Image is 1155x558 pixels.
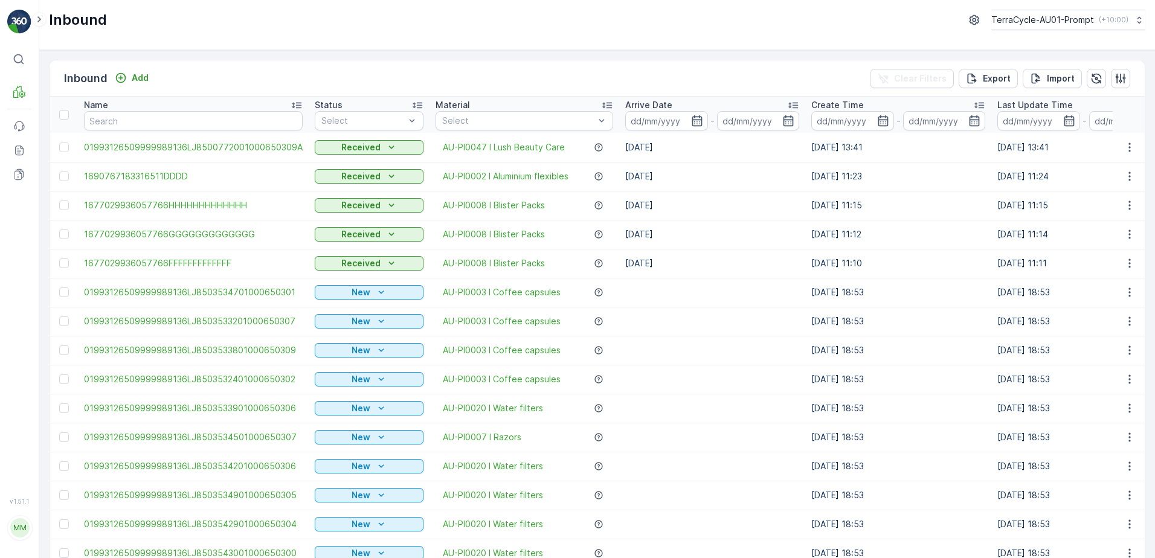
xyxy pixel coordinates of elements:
a: 01993126509999989136LJ8503533201000650307 [84,315,303,327]
input: dd/mm/yyyy [811,111,894,130]
a: 01993126509999989136LJ8503534201000650306 [84,460,303,472]
button: New [315,517,423,531]
span: AU-PI0008 I Blister Packs [443,228,545,240]
p: Received [341,257,381,269]
p: Status [315,99,343,111]
button: New [315,285,423,300]
button: TerraCycle-AU01-Prompt(+10:00) [991,10,1145,30]
td: [DATE] 18:53 [805,307,991,336]
button: Received [315,256,423,271]
a: AU-PI0002 I Aluminium flexibles [443,170,568,182]
a: 01993126509999989136LJ8503532401000650302 [84,373,303,385]
button: Received [315,227,423,242]
img: logo [7,10,31,34]
a: 01993126509999989136LJ8503533801000650309 [84,344,303,356]
td: [DATE] [619,220,805,249]
button: Export [959,69,1018,88]
p: Select [442,115,594,127]
td: [DATE] 18:53 [805,278,991,307]
button: MM [7,507,31,548]
button: Received [315,198,423,213]
span: 1677029936057766HHHHHHHHHHHHH [84,199,303,211]
div: Toggle Row Selected [59,374,69,384]
p: - [710,114,715,128]
button: New [315,488,423,502]
div: Toggle Row Selected [59,345,69,355]
td: [DATE] 18:53 [805,481,991,510]
a: 01993126509999989136LJ8500772001000650309A [84,141,303,153]
td: [DATE] 18:53 [805,365,991,394]
td: [DATE] 18:53 [805,452,991,481]
span: AU-PI0003 I Coffee capsules [443,315,561,327]
td: [DATE] [619,191,805,220]
p: Add [132,72,149,84]
p: Inbound [49,10,107,30]
td: [DATE] 18:53 [805,336,991,365]
div: Toggle Row Selected [59,229,69,239]
span: AU-PI0008 I Blister Packs [443,257,545,269]
p: New [352,402,370,414]
input: Search [84,111,303,130]
div: Toggle Row Selected [59,461,69,471]
button: Received [315,169,423,184]
a: AU-PI0020 I Water filters [443,518,543,530]
a: 01993126509999989136LJ8503534501000650307 [84,431,303,443]
a: 01993126509999989136LJ8503534701000650301 [84,286,303,298]
a: AU-PI0007 I Razors [443,431,521,443]
a: 01993126509999989136LJ8503534901000650305 [84,489,303,501]
a: AU-PI0003 I Coffee capsules [443,344,561,356]
a: 01993126509999989136LJ8503533901000650306 [84,402,303,414]
span: AU-PI0003 I Coffee capsules [443,373,561,385]
a: 1677029936057766FFFFFFFFFFFFF [84,257,303,269]
p: New [352,489,370,501]
a: AU-PI0008 I Blister Packs [443,199,545,211]
div: Toggle Row Selected [59,403,69,413]
div: Toggle Row Selected [59,172,69,181]
p: TerraCycle-AU01-Prompt [991,14,1094,26]
p: Received [341,141,381,153]
p: - [1083,114,1087,128]
a: AU-PI0020 I Water filters [443,402,543,414]
td: [DATE] 13:41 [805,133,991,162]
input: dd/mm/yyyy [625,111,708,130]
div: Toggle Row Selected [59,143,69,152]
a: AU-PI0020 I Water filters [443,489,543,501]
a: 01993126509999989136LJ8503542901000650304 [84,518,303,530]
span: 1677029936057766GGGGGGGGGGGGG [84,228,303,240]
td: [DATE] 18:53 [805,394,991,423]
button: Add [110,71,153,85]
div: Toggle Row Selected [59,490,69,500]
td: [DATE] [619,133,805,162]
button: Import [1023,69,1082,88]
p: - [896,114,901,128]
div: Toggle Row Selected [59,258,69,268]
button: New [315,430,423,444]
p: Select [321,115,405,127]
div: Toggle Row Selected [59,287,69,297]
p: ( +10:00 ) [1099,15,1128,25]
a: AU-PI0047 I Lush Beauty Care [443,141,565,153]
a: AU-PI0020 I Water filters [443,460,543,472]
p: Received [341,199,381,211]
td: [DATE] 11:23 [805,162,991,191]
a: AU-PI0003 I Coffee capsules [443,286,561,298]
button: Received [315,140,423,155]
p: Name [84,99,108,111]
a: 1690767183316511DDDD [84,170,303,182]
p: Received [341,228,381,240]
